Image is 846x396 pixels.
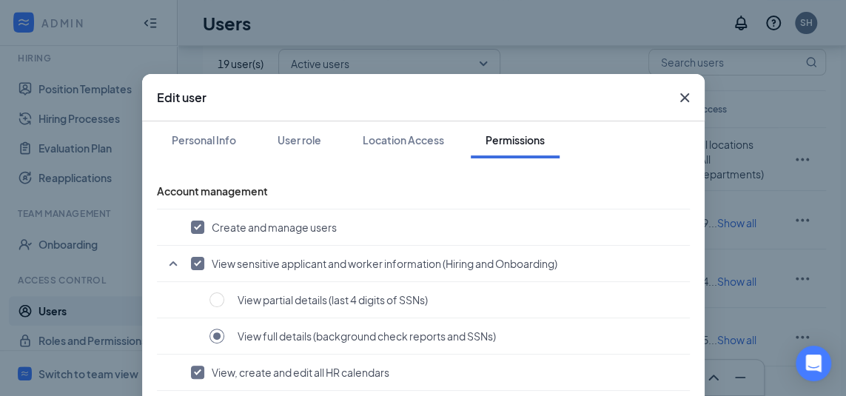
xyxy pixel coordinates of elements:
button: View full details (background check reports and SSNs) [209,328,682,344]
button: Create and manage users [191,220,682,235]
button: View, create and edit all HR calendars [191,365,682,380]
div: Permissions [486,132,545,147]
span: View sensitive applicant and worker information (Hiring and Onboarding) [212,256,557,271]
div: Personal Info [172,132,236,147]
svg: SmallChevronUp [164,255,182,272]
div: Open Intercom Messenger [796,346,831,381]
span: View partial details (last 4 digits of SSNs) [238,292,428,307]
button: View sensitive applicant and worker information (Hiring and Onboarding) [191,256,682,271]
div: User role [278,132,321,147]
span: Create and manage users [212,220,337,235]
button: Close [665,74,705,121]
span: View full details (background check reports and SSNs) [238,329,496,343]
button: View partial details (last 4 digits of SSNs) [209,292,682,308]
span: Account management [157,184,268,198]
svg: Cross [676,89,694,107]
div: Location Access [363,132,444,147]
span: View, create and edit all HR calendars [212,365,389,380]
h3: Edit user [157,90,207,106]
